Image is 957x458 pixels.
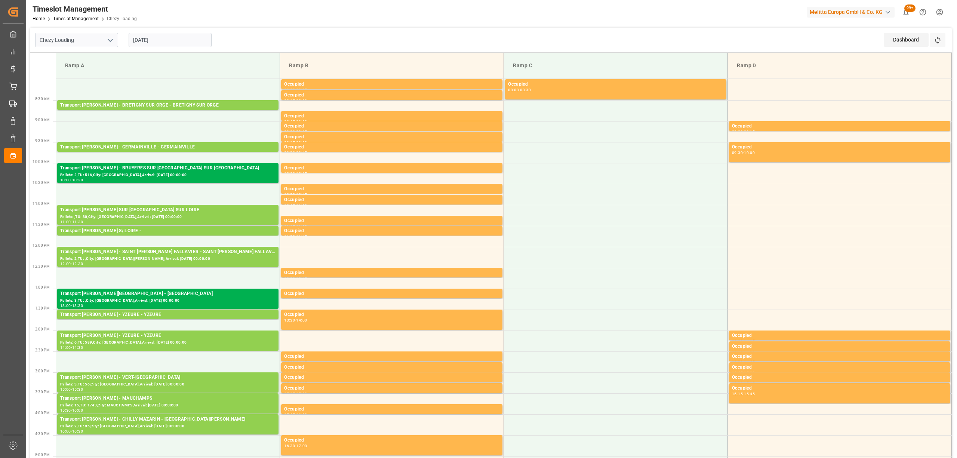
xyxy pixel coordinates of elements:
[296,298,307,301] div: 13:15
[60,102,276,109] div: Transport [PERSON_NAME] - BRETIGNY SUR ORGE - BRETIGNY SUR ORGE
[295,298,296,301] div: -
[35,97,50,101] span: 8:30 AM
[33,181,50,185] span: 10:30 AM
[71,346,72,349] div: -
[60,409,71,412] div: 15:30
[743,339,744,343] div: -
[296,130,307,133] div: 09:15
[60,388,71,391] div: 15:00
[60,178,71,182] div: 10:00
[284,374,499,381] div: Occupied
[884,33,929,47] div: Dashboard
[744,339,755,343] div: 14:15
[743,360,744,364] div: -
[60,346,71,349] div: 14:00
[35,33,118,47] input: Type to search/select
[295,172,296,175] div: -
[284,165,499,172] div: Occupied
[33,243,50,248] span: 12:00 PM
[284,235,295,238] div: 11:30
[732,339,743,343] div: 14:00
[35,285,50,289] span: 1:00 PM
[35,453,50,457] span: 5:00 PM
[129,33,212,47] input: DD-MM-YYYY
[295,88,296,92] div: -
[72,178,83,182] div: 10:30
[295,204,296,207] div: -
[296,319,307,322] div: 14:00
[296,193,307,196] div: 10:45
[104,34,116,46] button: open menu
[296,277,307,280] div: 12:45
[520,88,531,92] div: 08:30
[743,392,744,396] div: -
[284,120,295,123] div: 08:45
[35,411,50,415] span: 4:00 PM
[284,133,499,141] div: Occupied
[72,388,83,391] div: 15:30
[33,264,50,268] span: 12:30 PM
[904,4,916,12] span: 99+
[508,88,519,92] div: 08:00
[284,353,499,360] div: Occupied
[295,360,296,364] div: -
[284,444,295,448] div: 16:30
[60,339,276,346] div: Pallets: 6,TU: 589,City: [GEOGRAPHIC_DATA],Arrival: [DATE] 00:00:00
[72,346,83,349] div: 14:30
[295,371,296,375] div: -
[72,409,83,412] div: 16:00
[60,165,276,172] div: Transport [PERSON_NAME] - BRUYERES SUR [GEOGRAPHIC_DATA] SUR [GEOGRAPHIC_DATA]
[284,172,295,175] div: 10:00
[744,371,755,375] div: 15:00
[284,277,295,280] div: 12:30
[295,130,296,133] div: -
[296,141,307,144] div: 09:30
[296,360,307,364] div: 14:45
[60,109,276,116] div: Pallets: 1,TU: ,City: [GEOGRAPHIC_DATA],Arrival: [DATE] 00:00:00
[732,385,947,392] div: Occupied
[284,392,295,396] div: 15:15
[295,193,296,196] div: -
[284,311,499,319] div: Occupied
[296,371,307,375] div: 15:00
[519,88,520,92] div: -
[732,360,743,364] div: 14:30
[35,118,50,122] span: 9:00 AM
[284,406,499,413] div: Occupied
[284,130,295,133] div: 09:00
[732,353,947,360] div: Occupied
[60,332,276,339] div: Transport [PERSON_NAME] - YZEURE - YZEURE
[60,151,276,157] div: Pallets: ,TU: 140,City: [GEOGRAPHIC_DATA],Arrival: [DATE] 00:00:00
[284,88,295,92] div: 08:00
[60,381,276,388] div: Pallets: 3,TU: 56,City: [GEOGRAPHIC_DATA],Arrival: [DATE] 00:00:00
[284,185,499,193] div: Occupied
[72,430,83,433] div: 16:30
[732,130,743,133] div: 09:00
[60,206,276,214] div: Transport [PERSON_NAME] SUR [GEOGRAPHIC_DATA] SUR LOIRE
[60,144,276,151] div: Transport [PERSON_NAME] - GERMAINVILLE - GERMAINVILLE
[743,130,744,133] div: -
[295,225,296,228] div: -
[72,304,83,307] div: 13:30
[296,88,307,92] div: 08:15
[60,423,276,430] div: Pallets: 2,TU: 95,City: [GEOGRAPHIC_DATA],Arrival: [DATE] 00:00:00
[296,172,307,175] div: 10:15
[33,16,45,21] a: Home
[60,304,71,307] div: 13:00
[35,348,50,352] span: 2:30 PM
[60,214,276,220] div: Pallets: ,TU: 80,City: [GEOGRAPHIC_DATA],Arrival: [DATE] 00:00:00
[284,319,295,322] div: 13:30
[284,364,499,371] div: Occupied
[72,262,83,265] div: 12:30
[914,4,931,21] button: Help Center
[284,227,499,235] div: Occupied
[284,204,295,207] div: 10:45
[732,364,947,371] div: Occupied
[284,381,295,385] div: 15:00
[286,59,498,73] div: Ramp B
[732,343,947,350] div: Occupied
[732,332,947,339] div: Occupied
[71,409,72,412] div: -
[744,350,755,354] div: 14:30
[35,390,50,394] span: 3:30 PM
